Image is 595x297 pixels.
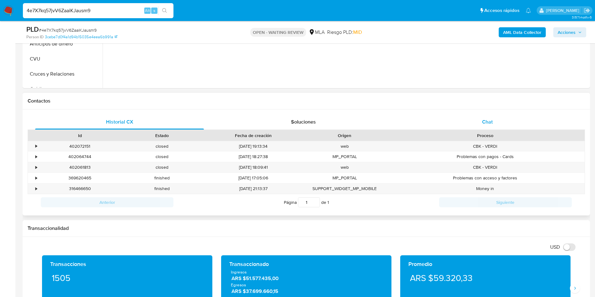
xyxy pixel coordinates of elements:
span: Alt [145,8,150,13]
button: Créditos [24,82,103,97]
span: Accesos rápidos [484,7,519,14]
div: SUPPORT_WIDGET_MP_MOBILE [304,183,386,194]
div: finished [121,173,203,183]
span: 1 [327,199,329,205]
div: web [304,162,386,172]
button: Acciones [553,27,586,37]
div: CBK - VERDI [386,162,585,172]
span: MID [353,29,362,36]
b: PLD [26,24,39,34]
a: Notificaciones [526,8,531,13]
div: closed [121,151,203,162]
div: Estado [125,132,199,139]
button: AML Data Collector [499,27,546,37]
div: finished [121,183,203,194]
div: Problemas con acceso y factores [386,173,585,183]
span: Acciones [558,27,576,37]
div: • [35,186,37,192]
span: Página de [284,197,329,207]
button: Anticipos de dinero [24,36,103,51]
p: yesica.facco@mercadolibre.com [546,8,582,13]
div: • [35,143,37,149]
div: 402064744 [39,151,121,162]
div: closed [121,141,203,151]
div: Origen [308,132,381,139]
b: AML Data Collector [503,27,541,37]
div: • [35,175,37,181]
b: Person ID [26,34,44,40]
span: Historial CX [106,118,133,125]
div: Problemas con pagos - Cards [386,151,585,162]
div: 316466650 [39,183,121,194]
div: Id [43,132,117,139]
div: [DATE] 17:05:06 [203,173,304,183]
button: CVU [24,51,103,66]
span: Riesgo PLD: [327,29,362,36]
div: Money in [386,183,585,194]
button: search-icon [158,6,171,15]
div: [DATE] 19:13:34 [203,141,304,151]
div: MP_PORTAL [304,173,386,183]
span: Soluciones [291,118,316,125]
span: 3.157.1-hotfix-5 [572,15,592,20]
div: [DATE] 18:27:38 [203,151,304,162]
div: • [35,164,37,170]
a: Salir [584,7,590,14]
button: Cruces y Relaciones [24,66,103,82]
button: Anterior [41,197,173,207]
span: # 4e7X7kq57jvV6ZaaiKJausm9 [39,27,97,33]
div: 402072151 [39,141,121,151]
a: 3cebe7d0f4a1d94b15035e4eea6b991a [45,34,117,40]
span: Chat [482,118,493,125]
span: s [153,8,155,13]
button: Siguiente [439,197,572,207]
div: • [35,154,37,160]
div: 402061813 [39,162,121,172]
div: Proceso [390,132,580,139]
div: CBK - VERDI [386,141,585,151]
div: web [304,141,386,151]
h1: Transaccionalidad [28,225,585,231]
div: MLA [309,29,325,36]
div: [DATE] 21:13:37 [203,183,304,194]
div: 369620465 [39,173,121,183]
input: Buscar usuario o caso... [23,7,173,15]
div: Fecha de creación [208,132,299,139]
h1: Contactos [28,98,585,104]
div: MP_PORTAL [304,151,386,162]
div: [DATE] 18:09:41 [203,162,304,172]
p: OPEN - WAITING REVIEW [250,28,306,37]
div: closed [121,162,203,172]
